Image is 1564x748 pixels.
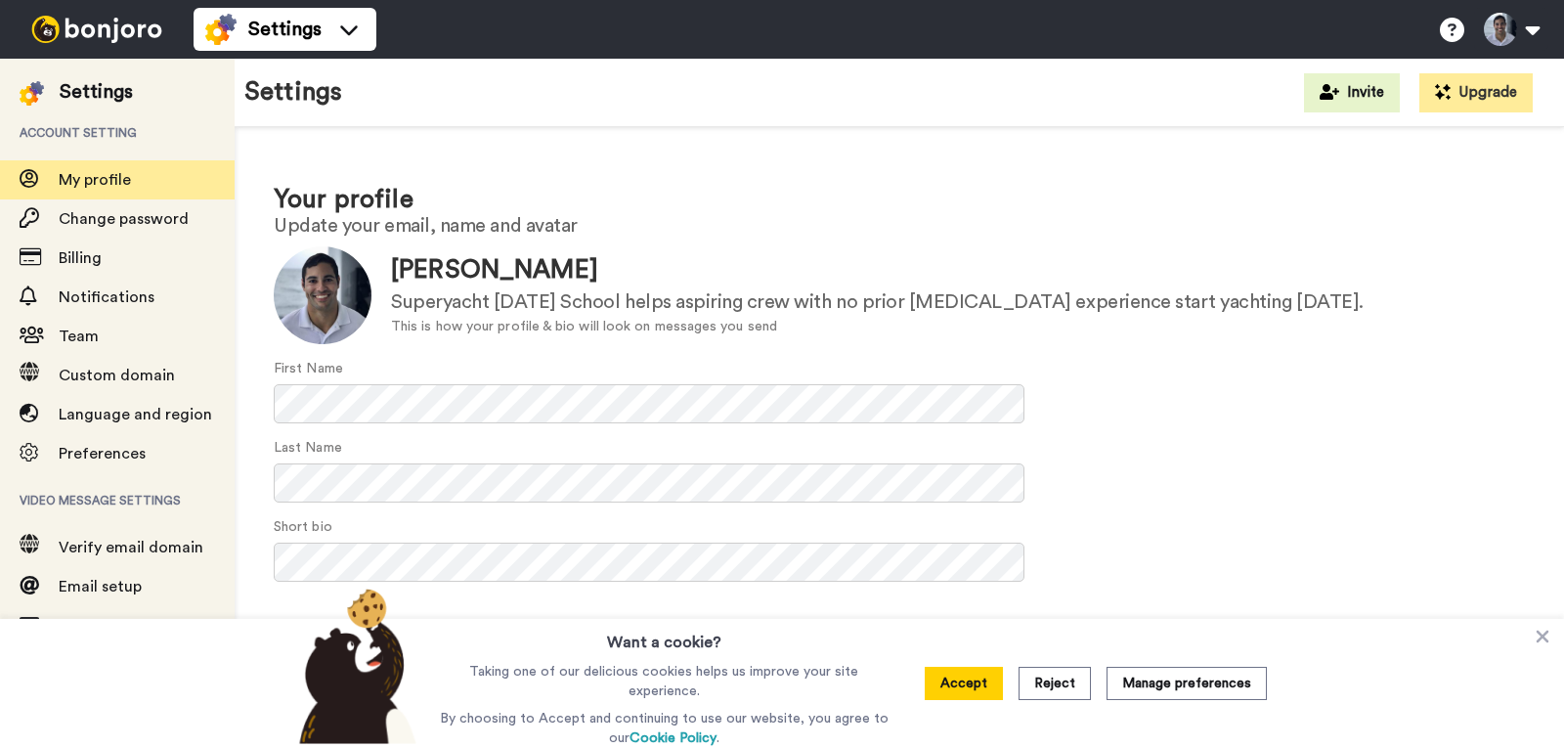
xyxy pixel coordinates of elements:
[59,407,212,422] span: Language and region
[59,368,175,383] span: Custom domain
[391,288,1364,317] div: Superyacht [DATE] School helps aspiring crew with no prior [MEDICAL_DATA] experience start yachti...
[607,619,721,654] h3: Want a cookie?
[59,540,203,555] span: Verify email domain
[59,618,225,634] span: Delivery customization
[274,517,332,538] label: Short bio
[274,215,1525,237] h2: Update your email, name and avatar
[391,317,1364,337] div: This is how your profile & bio will look on messages you send
[274,186,1525,214] h1: Your profile
[244,78,342,107] h1: Settings
[59,289,154,305] span: Notifications
[248,16,322,43] span: Settings
[925,667,1003,700] button: Accept
[205,14,237,45] img: settings-colored.svg
[59,579,142,594] span: Email setup
[274,438,342,459] label: Last Name
[59,211,189,227] span: Change password
[435,709,893,748] p: By choosing to Accept and continuing to use our website, you agree to our .
[59,172,131,188] span: My profile
[59,250,102,266] span: Billing
[1419,73,1533,112] button: Upgrade
[435,662,893,701] p: Taking one of our delicious cookies helps us improve your site experience.
[59,446,146,462] span: Preferences
[282,588,426,744] img: bear-with-cookie.png
[60,78,133,106] div: Settings
[20,81,44,106] img: settings-colored.svg
[391,252,1364,288] div: [PERSON_NAME]
[630,731,717,745] a: Cookie Policy
[1019,667,1091,700] button: Reject
[23,16,170,43] img: bj-logo-header-white.svg
[1304,73,1400,112] button: Invite
[59,329,99,344] span: Team
[274,616,398,645] label: Account Email
[274,359,343,379] label: First Name
[1107,667,1267,700] button: Manage preferences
